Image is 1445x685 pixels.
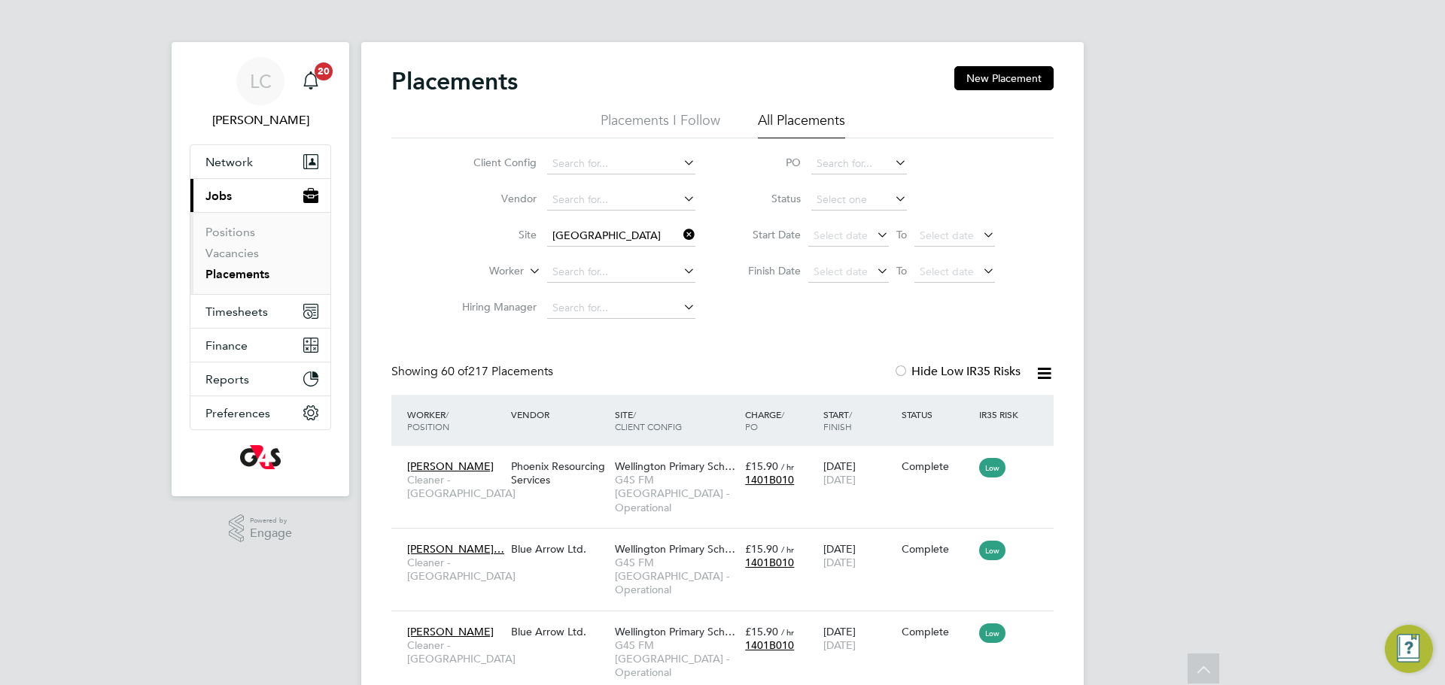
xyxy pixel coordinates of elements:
span: Wellington Primary Sch… [615,459,735,473]
div: Charge [741,401,820,440]
span: 217 Placements [441,364,553,379]
span: G4S FM [GEOGRAPHIC_DATA] - Operational [615,473,738,514]
a: 20 [296,57,326,105]
div: [DATE] [820,617,898,659]
nav: Main navigation [172,42,349,496]
div: Worker [403,401,507,440]
span: G4S FM [GEOGRAPHIC_DATA] - Operational [615,556,738,597]
span: Cleaner - [GEOGRAPHIC_DATA] [407,556,503,583]
span: To [892,225,911,244]
div: Site [611,401,741,440]
div: Vendor [507,401,611,428]
span: 20 [315,62,333,80]
span: Timesheets [205,305,268,319]
div: Blue Arrow Ltd. [507,617,611,646]
span: £15.90 [745,625,778,638]
a: [PERSON_NAME]Cleaner - [GEOGRAPHIC_DATA]Phoenix Resourcing ServicesWellington Primary Sch…G4S FM ... [403,451,1054,464]
a: Vacancies [205,246,259,260]
button: New Placement [954,66,1054,90]
span: [PERSON_NAME] [407,625,494,638]
span: / PO [745,408,784,432]
span: / hr [781,544,794,555]
span: Engage [250,527,292,540]
span: Reports [205,372,249,386]
span: [DATE] [823,556,856,569]
span: [PERSON_NAME]… [407,542,504,556]
input: Search for... [547,262,695,283]
input: Search for... [547,153,695,174]
li: All Placements [758,111,845,138]
span: £15.90 [745,459,778,473]
span: Select date [814,229,868,242]
span: Powered by [250,514,292,527]
span: G4S FM [GEOGRAPHIC_DATA] - Operational [615,638,738,680]
span: 1401B010 [745,556,794,569]
div: IR35 Risk [975,401,1027,428]
div: Start [820,401,898,440]
span: 1401B010 [745,638,794,652]
span: Jobs [205,189,232,203]
span: / Client Config [615,408,682,432]
h2: Placements [391,66,518,96]
button: Finance [190,329,330,362]
label: Client Config [450,156,537,169]
div: [DATE] [820,535,898,577]
span: Cleaner - [GEOGRAPHIC_DATA] [407,473,503,500]
label: Start Date [733,228,801,241]
li: Placements I Follow [601,111,720,138]
input: Select one [811,189,907,211]
div: Status [898,401,976,428]
a: Go to home page [190,445,331,469]
span: Finance [205,338,248,353]
span: Cleaner - [GEOGRAPHIC_DATA] [407,638,503,665]
a: LC[PERSON_NAME] [190,57,331,129]
div: Jobs [190,212,330,294]
span: Wellington Primary Sch… [615,542,735,556]
button: Reports [190,362,330,396]
span: / hr [781,626,794,638]
a: Placements [205,267,269,281]
span: Select date [920,265,974,278]
div: Complete [902,542,972,556]
span: Select date [920,229,974,242]
label: Vendor [450,192,537,205]
input: Search for... [811,153,907,174]
span: Low [979,541,1005,560]
label: Site [450,228,537,241]
span: / Finish [823,408,852,432]
div: Showing [391,364,556,380]
img: g4s-logo-retina.png [240,445,281,469]
label: Hide Low IR35 Risks [893,364,1021,379]
input: Search for... [547,226,695,247]
div: Blue Arrow Ltd. [507,535,611,563]
button: Preferences [190,396,330,429]
span: 1401B010 [745,473,794,486]
a: Powered byEngage [229,514,293,543]
span: Low [979,623,1005,643]
span: Preferences [205,406,270,420]
span: [PERSON_NAME] [407,459,494,473]
div: Complete [902,625,972,638]
span: 60 of [441,364,468,379]
label: Hiring Manager [450,300,537,314]
span: Wellington Primary Sch… [615,625,735,638]
span: LC [250,71,272,91]
div: Complete [902,459,972,473]
span: £15.90 [745,542,778,556]
span: [DATE] [823,638,856,652]
label: Finish Date [733,264,801,277]
a: Positions [205,225,255,239]
span: / Position [407,408,449,432]
input: Search for... [547,189,695,211]
input: Search for... [547,298,695,319]
span: To [892,261,911,280]
div: [DATE] [820,452,898,494]
label: Worker [437,264,524,279]
span: / hr [781,461,794,472]
span: [DATE] [823,473,856,486]
button: Jobs [190,179,330,212]
span: Network [205,155,253,169]
span: Lilingxi Chen [190,111,331,129]
button: Timesheets [190,295,330,328]
span: Low [979,458,1005,477]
